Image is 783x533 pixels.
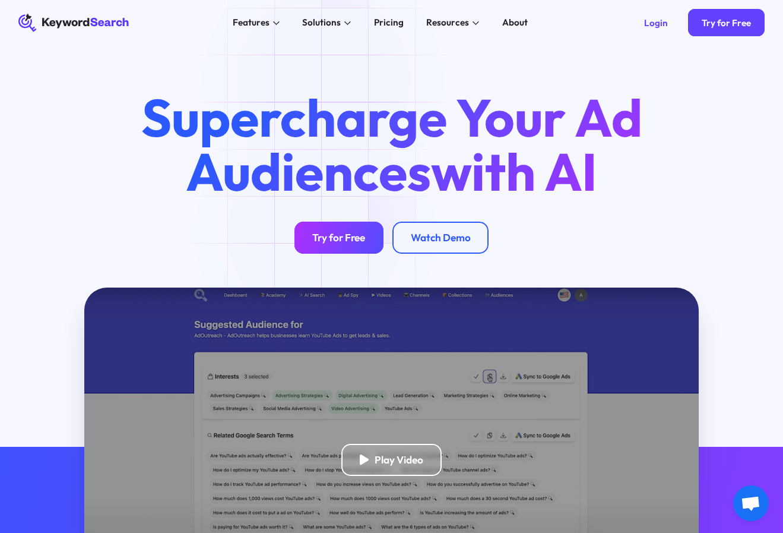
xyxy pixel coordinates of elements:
[302,16,341,30] div: Solutions
[644,17,668,29] div: Login
[495,14,534,32] a: About
[119,91,665,199] h1: Supercharge Your Ad Audiences
[733,485,769,521] a: Open chat
[431,138,597,204] span: with AI
[374,16,404,30] div: Pricing
[375,453,423,466] div: Play Video
[426,16,469,30] div: Resources
[294,222,383,254] a: Try for Free
[502,16,528,30] div: About
[411,231,471,244] div: Watch Demo
[702,17,751,29] div: Try for Free
[312,231,365,244] div: Try for Free
[367,14,410,32] a: Pricing
[233,16,270,30] div: Features
[630,9,681,36] a: Login
[688,9,765,36] a: Try for Free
